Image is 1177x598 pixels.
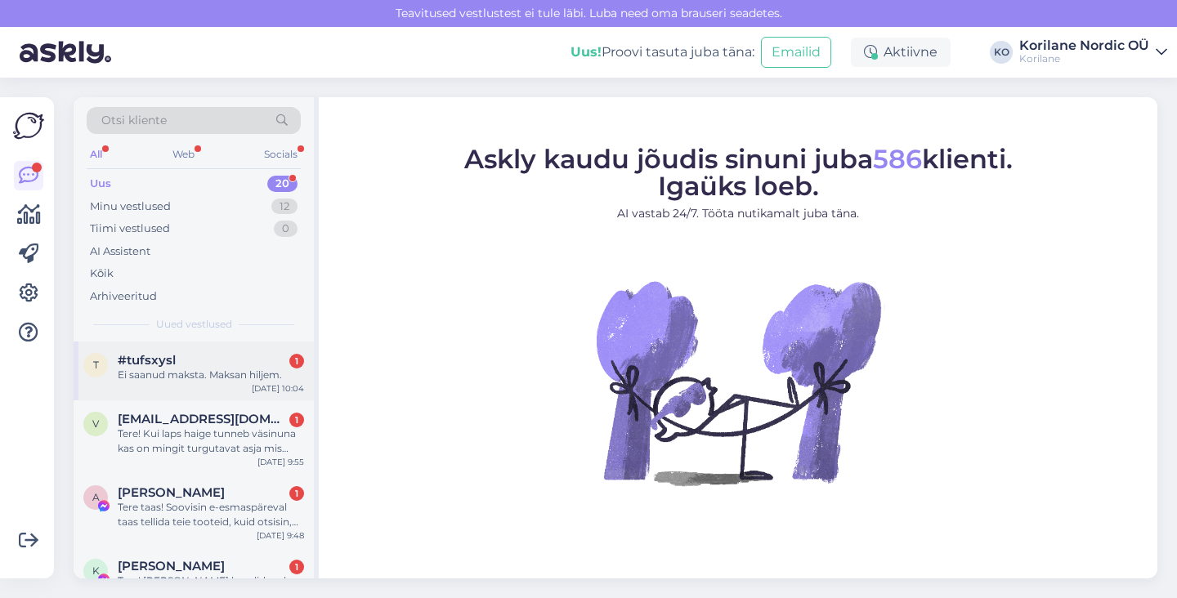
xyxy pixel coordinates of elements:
div: Tere! Kui laps haige tunneb väsinuna kas on mingit turgutavat asja mis aitaks kiiremini taastuda [118,426,304,456]
span: v [92,417,99,430]
div: 1 [289,354,304,368]
span: Otsi kliente [101,112,167,129]
div: Web [169,144,198,165]
span: Anne Otto [118,485,225,500]
div: [DATE] 10:04 [252,382,304,395]
div: 1 [289,560,304,574]
div: Minu vestlused [90,199,171,215]
span: 586 [873,143,922,175]
p: AI vastab 24/7. Tööta nutikamalt juba täna. [464,205,1013,222]
div: 20 [267,176,298,192]
div: Proovi tasuta juba täna: [571,42,754,62]
div: Tiimi vestlused [90,221,170,237]
span: vagainga@gmail.com [118,412,288,426]
a: Korilane Nordic OÜKorilane [1019,39,1167,65]
img: Askly Logo [13,110,44,141]
div: 12 [271,199,298,215]
div: Korilane Nordic OÜ [1019,39,1149,52]
span: K [92,565,100,577]
div: [DATE] 9:55 [257,456,304,468]
span: Kadi Raudla [118,559,225,573]
span: Uued vestlused [156,317,232,332]
span: t [93,359,99,371]
div: Uus [90,176,111,192]
div: AI Assistent [90,243,150,260]
div: All [87,144,105,165]
button: Emailid [761,37,831,68]
div: Tere taas! Soovisin e-esmaspäreval taas tellida teie tooteid, kuid otsisin, mis otsisin ei leidnu... [118,500,304,529]
div: 1 [289,486,304,501]
b: Uus! [571,44,602,60]
div: [DATE] 9:48 [257,529,304,542]
div: Korilane [1019,52,1149,65]
span: #tufsxysl [118,353,176,368]
span: Askly kaudu jõudis sinuni juba klienti. Igaüks loeb. [464,143,1013,202]
div: KO [990,41,1013,64]
div: 0 [274,221,298,237]
div: Socials [261,144,301,165]
div: Arhiveeritud [90,288,157,305]
div: Ei saanud maksta. Maksan hiljem. [118,368,304,382]
span: A [92,491,100,503]
img: No Chat active [591,235,885,529]
div: Kõik [90,266,114,282]
div: Aktiivne [851,38,951,67]
div: 1 [289,413,304,427]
